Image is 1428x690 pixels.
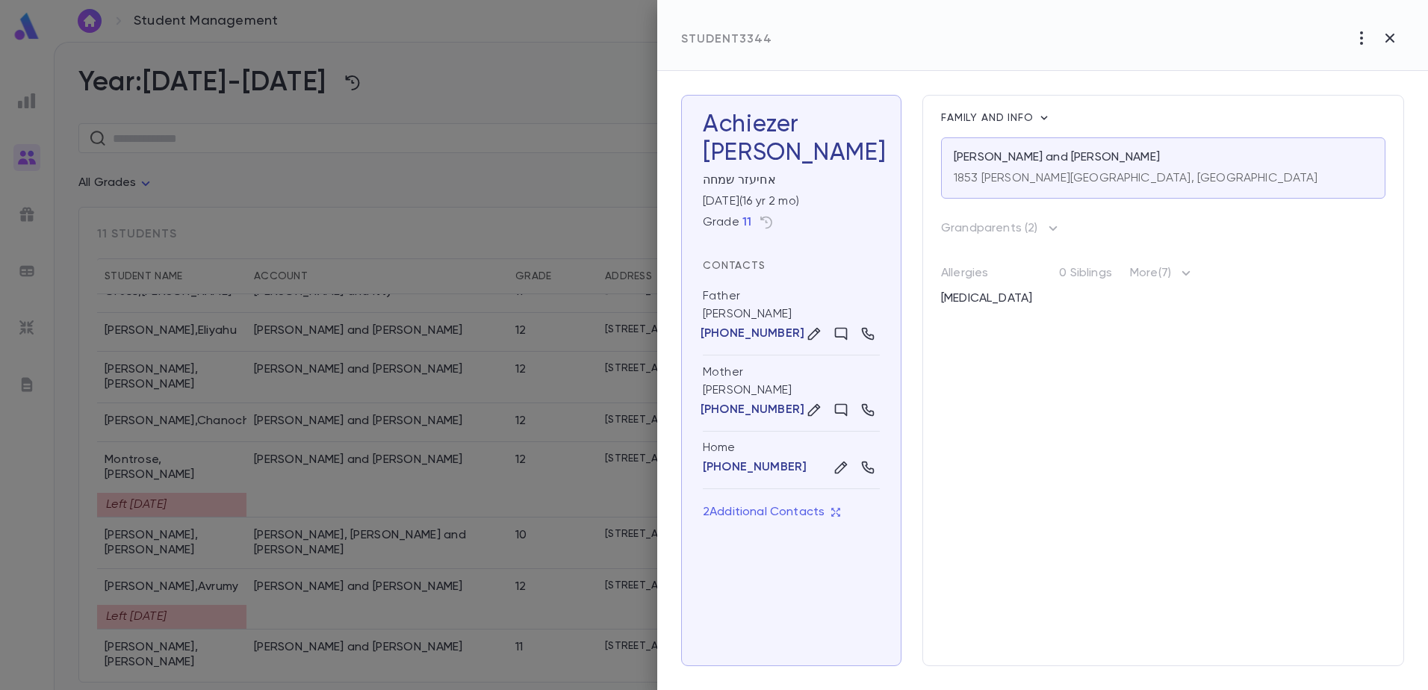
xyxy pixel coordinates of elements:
button: [PHONE_NUMBER] [703,460,807,475]
p: More (7) [1130,264,1195,288]
div: [PERSON_NAME] [703,279,880,355]
div: Father [703,288,740,304]
div: Grade [703,215,751,230]
p: 1853 [PERSON_NAME][GEOGRAPHIC_DATA], [GEOGRAPHIC_DATA] [954,171,1318,186]
h3: Achiezer [703,111,880,167]
p: [MEDICAL_DATA] [932,287,1041,311]
p: 0 Siblings [1059,266,1112,287]
p: [PERSON_NAME] and [PERSON_NAME] [954,150,1160,165]
div: [PERSON_NAME] [703,139,880,167]
div: אחיעזר שמחה [697,167,880,188]
div: Home [703,441,880,456]
p: 2 Additional Contacts [703,505,841,520]
button: 11 [742,215,751,230]
button: 2Additional Contacts [703,498,841,526]
div: [DATE] ( 16 yr 2 mo ) [697,188,880,209]
p: [PHONE_NUMBER] [701,402,804,417]
span: Contacts [703,261,766,271]
div: Mother [703,364,743,380]
button: [PHONE_NUMBER] [703,402,802,417]
button: [PHONE_NUMBER] [703,326,802,341]
span: Student 3344 [681,34,772,46]
div: [PERSON_NAME] [703,355,880,432]
span: Family and info [941,113,1037,123]
button: Grandparents (2) [941,217,1061,240]
p: Grandparents ( 2 ) [941,221,1038,236]
p: Allergies [941,266,1041,287]
p: [PHONE_NUMBER] [701,326,804,341]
